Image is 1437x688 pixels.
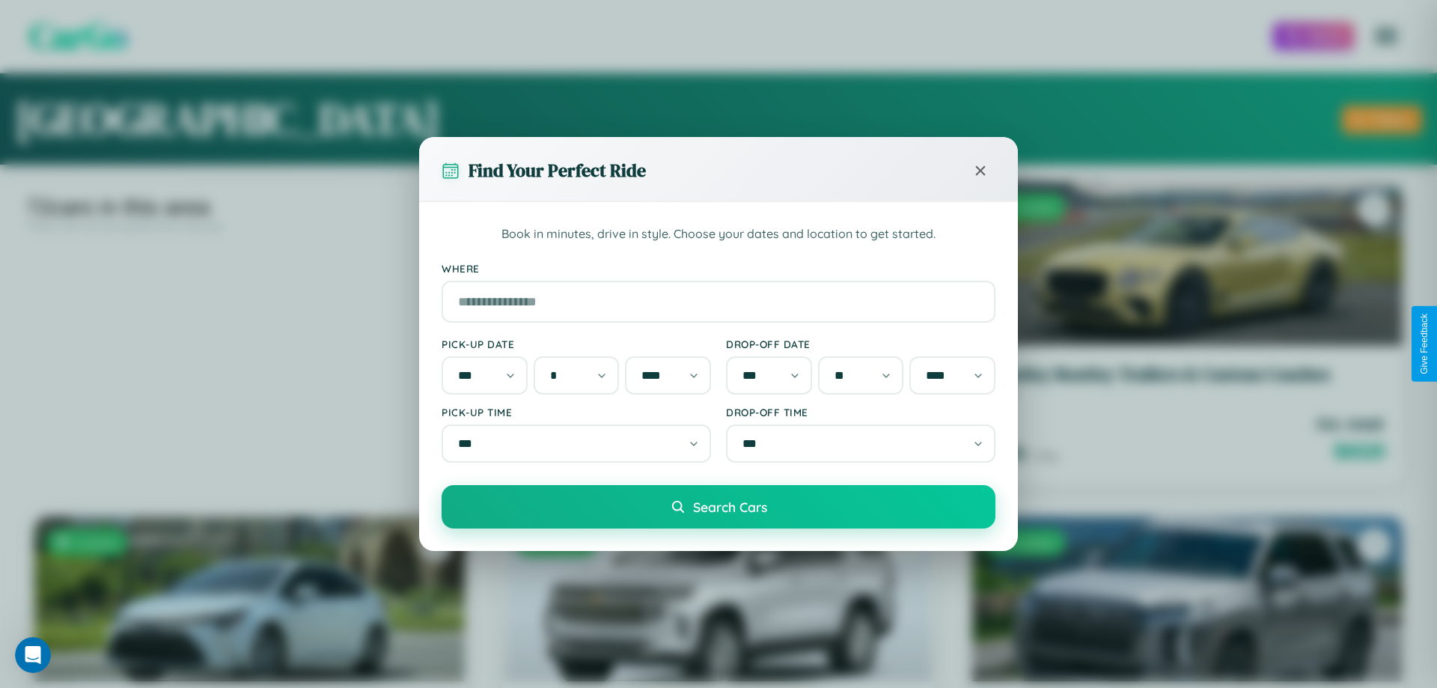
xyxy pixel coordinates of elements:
label: Drop-off Date [726,338,995,350]
p: Book in minutes, drive in style. Choose your dates and location to get started. [442,225,995,244]
label: Pick-up Date [442,338,711,350]
label: Pick-up Time [442,406,711,418]
label: Where [442,262,995,275]
h3: Find Your Perfect Ride [469,158,646,183]
button: Search Cars [442,485,995,529]
label: Drop-off Time [726,406,995,418]
span: Search Cars [693,499,767,515]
